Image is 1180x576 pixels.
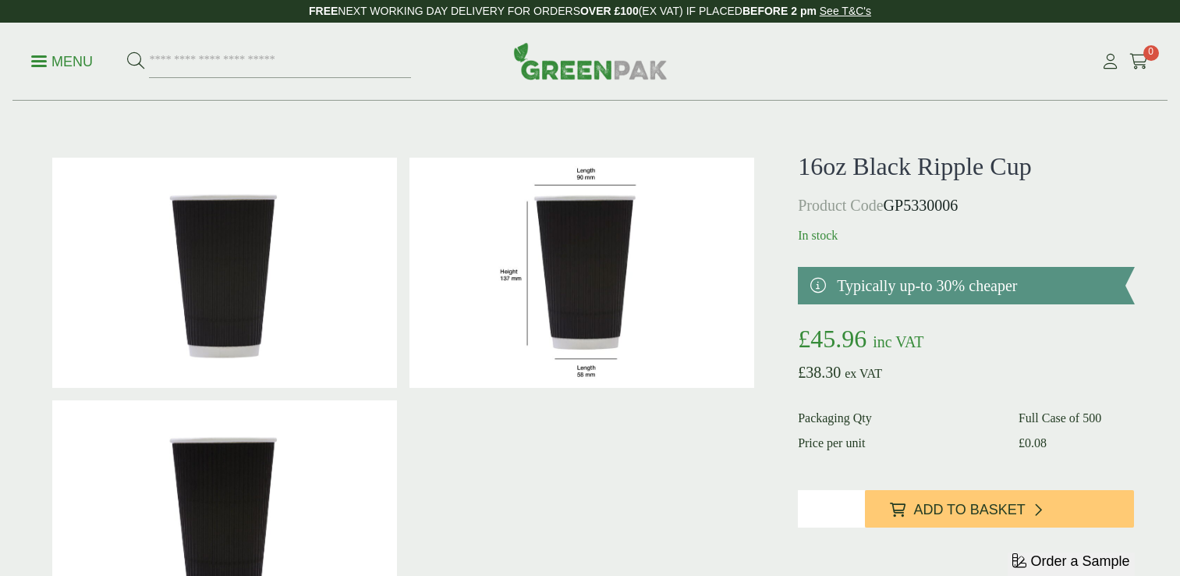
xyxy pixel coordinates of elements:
img: GreenPak Supplies [513,42,668,80]
span: ex VAT [845,367,882,380]
span: Product Code [798,197,883,214]
bdi: 0.08 [1019,436,1047,450]
strong: BEFORE 2 pm [742,5,817,17]
span: £ [798,364,806,381]
button: Add to Basket [865,490,1134,528]
a: See T&C's [820,5,871,17]
span: £ [1019,436,1025,450]
i: My Account [1100,54,1120,69]
span: Order a Sample [1030,553,1129,569]
p: GP5330006 [798,194,1134,217]
dt: Packaging Qty [798,409,1000,428]
dd: Full Case of 500 [1019,409,1135,428]
a: 0 [1129,50,1149,73]
span: inc VAT [873,333,923,350]
strong: FREE [309,5,338,17]
p: In stock [798,226,1134,245]
span: 0 [1143,45,1159,61]
img: RippleCup_16ozBlack [409,158,754,388]
i: Cart [1129,54,1149,69]
strong: OVER £100 [580,5,639,17]
a: Menu [31,52,93,68]
p: Menu [31,52,93,71]
bdi: 45.96 [798,325,866,353]
h1: 16oz Black Ripple Cup [798,151,1134,181]
span: £ [798,325,810,353]
img: 16oz Black Ripple Cup 0 [52,158,397,388]
dt: Price per unit [798,434,1000,453]
bdi: 38.30 [798,364,841,381]
span: Add to Basket [913,502,1025,519]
